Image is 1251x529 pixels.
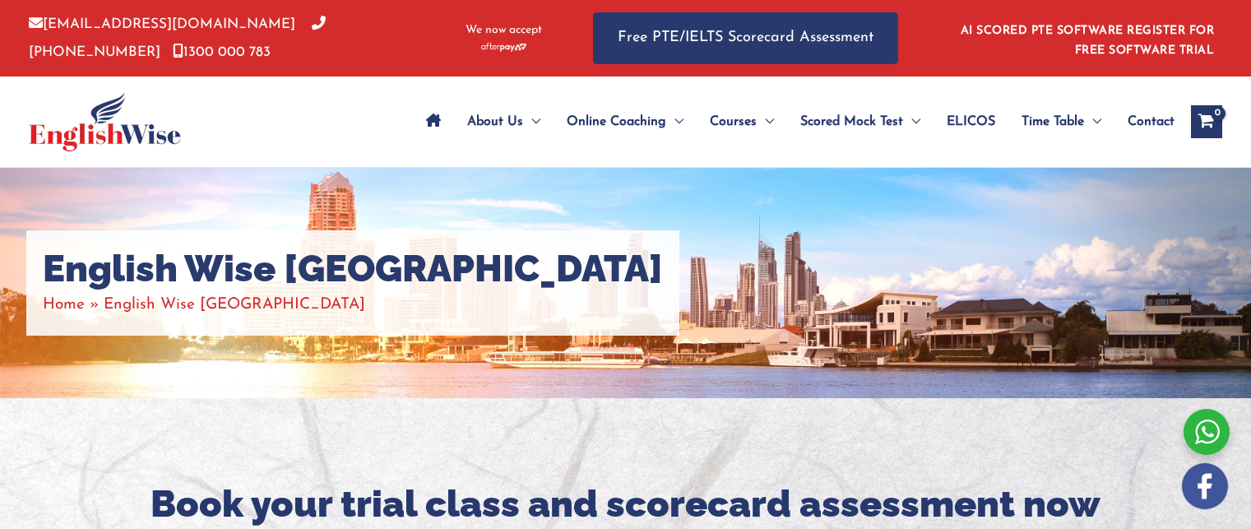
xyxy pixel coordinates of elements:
span: Online Coaching [567,93,666,151]
a: AI SCORED PTE SOFTWARE REGISTER FOR FREE SOFTWARE TRIAL [961,25,1215,57]
a: Contact [1114,93,1175,151]
span: Courses [710,93,757,151]
span: Menu Toggle [666,93,683,151]
span: Menu Toggle [903,93,920,151]
span: English Wise [GEOGRAPHIC_DATA] [104,297,365,313]
span: Time Table [1022,93,1084,151]
a: CoursesMenu Toggle [697,93,787,151]
h2: Book your trial class and scorecard assessment now [145,480,1107,529]
a: Online CoachingMenu Toggle [554,93,697,151]
a: ELICOS [934,93,1008,151]
nav: Breadcrumbs [43,291,663,318]
span: Menu Toggle [1084,93,1101,151]
a: 1300 000 783 [173,45,271,59]
img: white-facebook.png [1182,463,1228,509]
span: ELICOS [947,93,995,151]
a: Free PTE/IELTS Scorecard Assessment [593,12,898,64]
span: Menu Toggle [523,93,540,151]
a: About UsMenu Toggle [454,93,554,151]
a: [PHONE_NUMBER] [29,17,326,58]
img: cropped-ew-logo [29,92,181,151]
a: Home [43,297,85,313]
span: Menu Toggle [757,93,774,151]
span: Contact [1128,93,1175,151]
span: We now accept [466,22,542,39]
nav: Site Navigation: Main Menu [413,93,1175,151]
a: Scored Mock TestMenu Toggle [787,93,934,151]
a: Time TableMenu Toggle [1008,93,1114,151]
aside: Header Widget 1 [951,12,1222,65]
span: About Us [467,93,523,151]
img: Afterpay-Logo [481,43,526,52]
a: [EMAIL_ADDRESS][DOMAIN_NAME] [29,17,295,31]
a: View Shopping Cart, empty [1191,105,1222,138]
span: Scored Mock Test [800,93,903,151]
h1: English Wise [GEOGRAPHIC_DATA] [43,247,663,291]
